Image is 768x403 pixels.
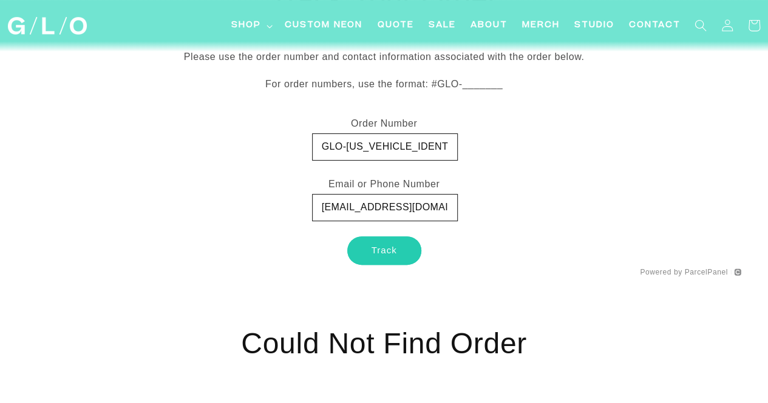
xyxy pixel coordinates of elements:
summary: Search [687,12,714,39]
a: SALE [421,12,463,39]
span: Merch [522,19,559,32]
span: Studio [574,19,614,32]
span: Email or Phone Number [328,179,440,189]
a: Quote [370,12,421,39]
span: Shop [231,19,261,32]
span: About [470,19,507,32]
span: Order Number [351,118,417,128]
a: About [463,12,514,39]
iframe: Chat Widget [549,233,768,403]
summary: Shop [224,12,277,39]
h1: Could Not Find Order [27,313,741,374]
span: Custom Neon [285,19,362,32]
span: SALE [428,19,455,32]
p: For order numbers, use the format: #GLO-_______ [27,76,741,93]
div: Please use the order number and contact information associated with the order below. [27,36,741,115]
a: Contact [621,12,687,39]
a: GLO Studio [3,13,91,39]
a: Merch [514,12,566,39]
button: Track [347,236,421,265]
a: Custom Neon [277,12,370,39]
a: Studio [566,12,621,39]
span: Contact [628,19,680,32]
span: Quote [377,19,413,32]
img: GLO Studio [8,17,87,35]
